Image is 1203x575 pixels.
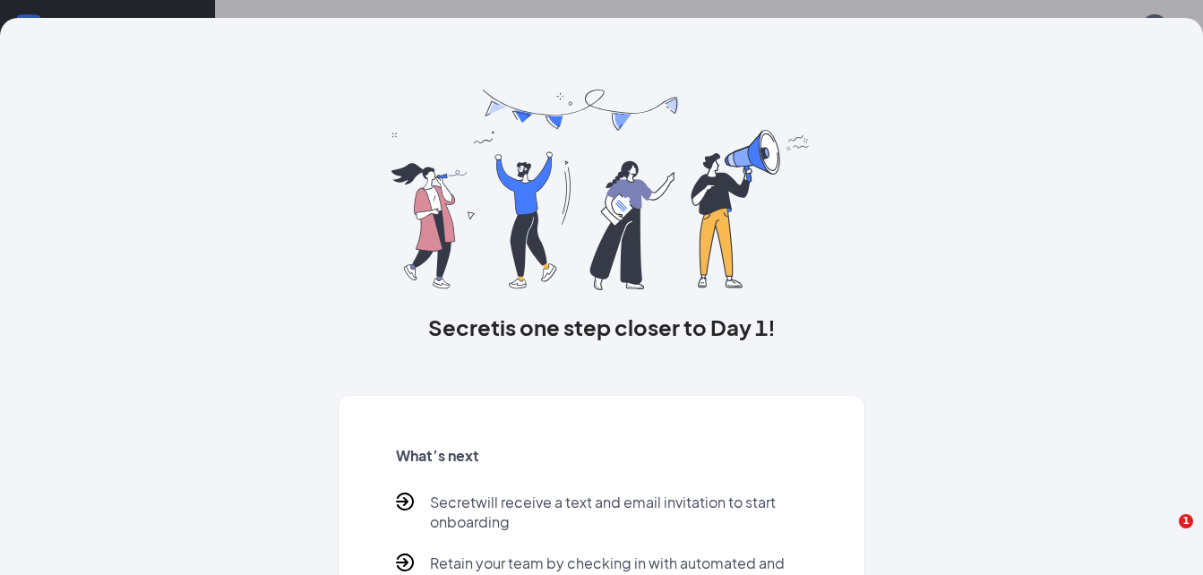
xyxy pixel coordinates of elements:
[1179,514,1193,528] span: 1
[339,312,864,342] h3: Secret is one step closer to Day 1!
[430,493,807,532] p: Secret will receive a text and email invitation to start onboarding
[396,446,807,466] h5: What’s next
[1142,514,1185,557] iframe: Intercom live chat
[391,90,812,290] img: you are all set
